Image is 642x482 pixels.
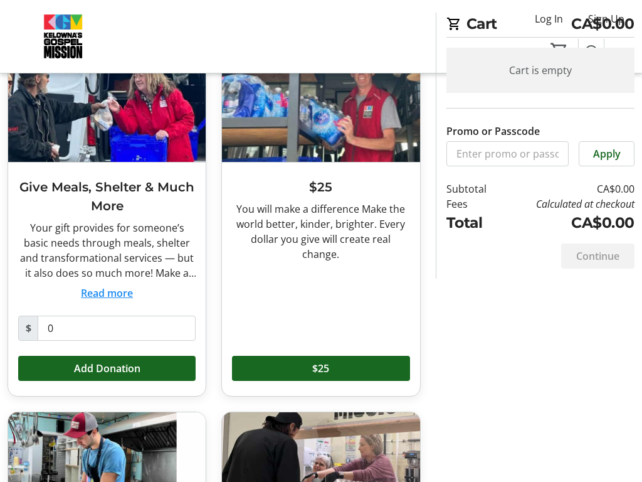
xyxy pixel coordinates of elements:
[446,181,501,196] td: Subtotal
[18,220,196,281] div: Your gift provides for someone’s basic needs through meals, shelter and transformational services...
[446,212,501,233] td: Total
[446,48,634,93] div: Cart is empty
[38,316,196,341] input: Donation Amount
[18,356,196,381] button: Add Donation
[525,9,573,29] button: Log In
[593,146,621,161] span: Apply
[74,361,140,376] span: Add Donation
[588,11,624,26] span: Sign Up
[446,141,569,166] input: Enter promo or passcode
[501,181,634,196] td: CA$0.00
[579,141,634,166] button: Apply
[232,201,409,262] div: You will make a difference Make the world better, kinder, brighter. Every dollar you give will cr...
[18,178,196,215] h3: Give Meals, Shelter & Much More
[446,196,501,212] td: Fees
[232,356,409,381] button: $25
[571,13,634,35] span: CA$0.00
[222,50,419,161] img: $25
[578,9,634,29] button: Sign Up
[501,212,634,233] td: CA$0.00
[8,50,206,161] img: Give Meals, Shelter & Much More
[446,124,540,139] label: Promo or Passcode
[18,316,38,341] span: $
[312,361,329,376] span: $25
[8,5,119,68] img: Kelowna's Gospel Mission's Logo
[446,13,634,38] h2: Cart
[81,286,133,301] button: Read more
[232,178,409,196] h3: $25
[535,11,563,26] span: Log In
[501,196,634,212] td: Calculated at checkout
